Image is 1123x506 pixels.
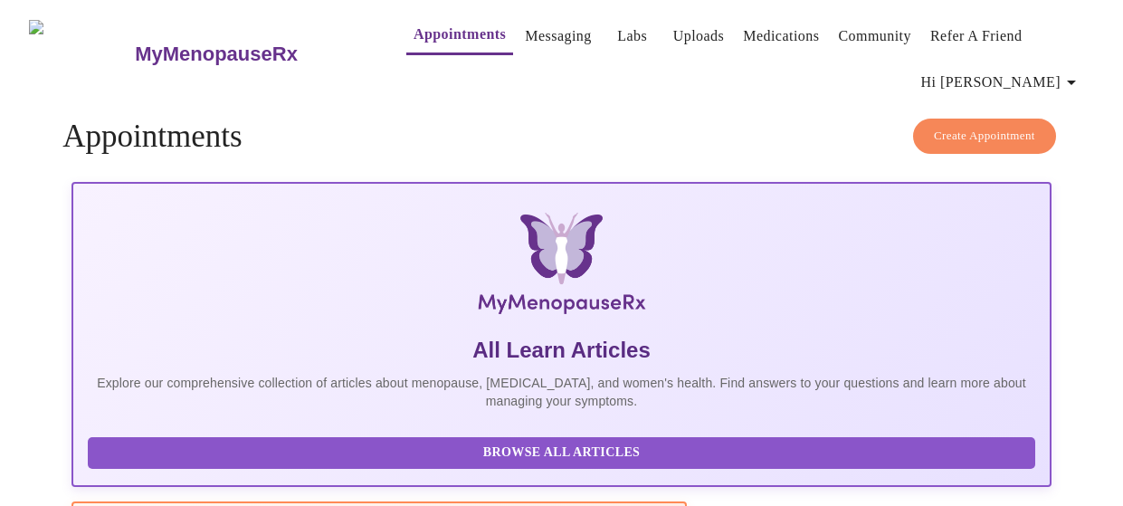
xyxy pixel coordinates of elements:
span: Hi [PERSON_NAME] [921,70,1082,95]
button: Appointments [406,16,513,55]
button: Community [831,18,918,54]
h4: Appointments [62,119,1061,155]
button: Messaging [518,18,598,54]
p: Explore our comprehensive collection of articles about menopause, [MEDICAL_DATA], and women's hea... [88,374,1035,410]
span: Browse All Articles [106,442,1017,464]
button: Labs [604,18,661,54]
span: Create Appointment [934,126,1035,147]
a: Appointments [414,22,506,47]
button: Hi [PERSON_NAME] [914,64,1090,100]
a: MyMenopauseRx [133,23,370,86]
h3: MyMenopauseRx [135,43,298,66]
button: Uploads [666,18,732,54]
a: Refer a Friend [930,24,1023,49]
a: Medications [743,24,819,49]
button: Refer a Friend [923,18,1030,54]
button: Create Appointment [913,119,1056,154]
a: Messaging [525,24,591,49]
button: Medications [736,18,826,54]
img: MyMenopauseRx Logo [29,20,133,88]
button: Browse All Articles [88,437,1035,469]
a: Uploads [673,24,725,49]
a: Labs [617,24,647,49]
h5: All Learn Articles [88,336,1035,365]
img: MyMenopauseRx Logo [235,213,888,321]
a: Community [838,24,911,49]
a: Browse All Articles [88,444,1040,459]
